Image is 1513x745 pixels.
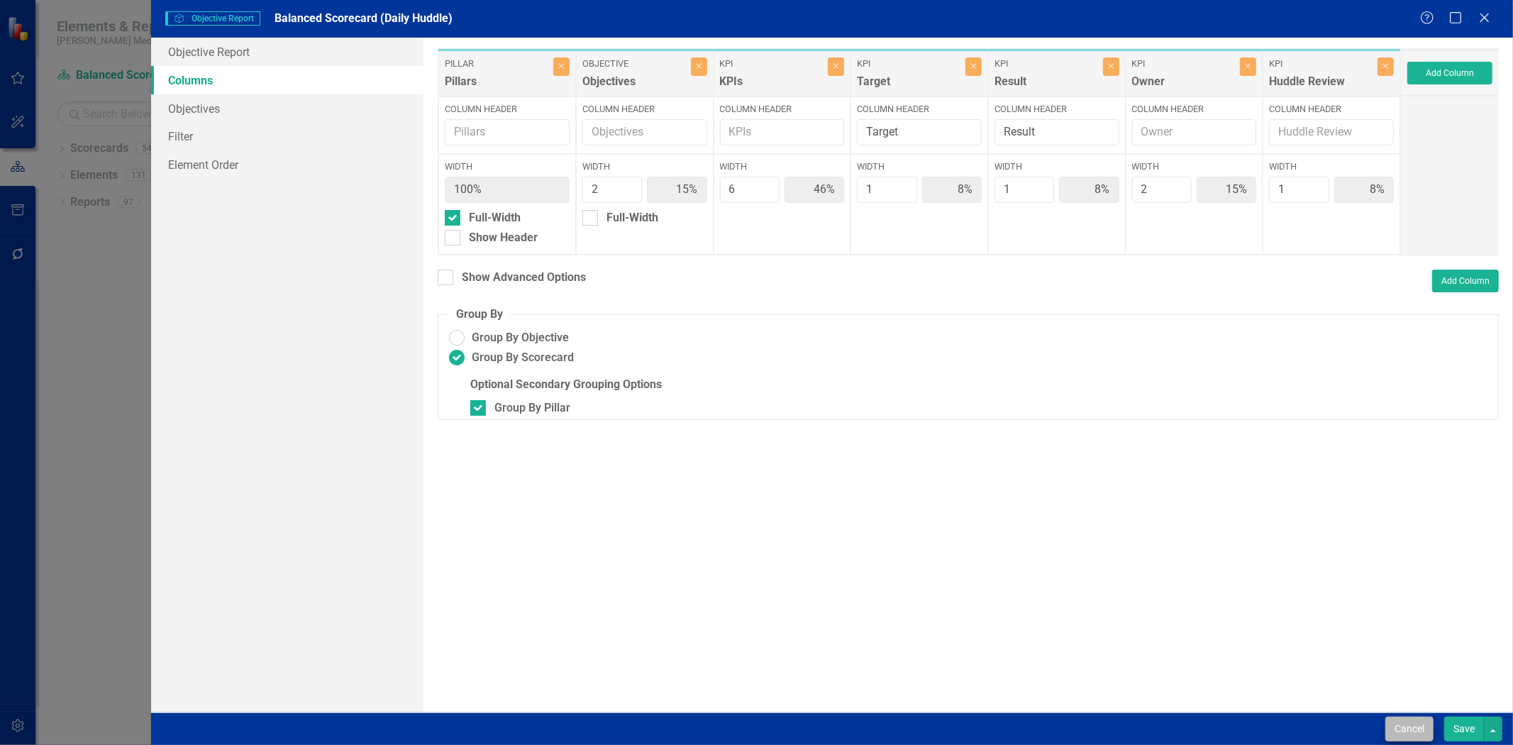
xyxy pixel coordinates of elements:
label: KPI [1132,57,1237,70]
label: Width [857,160,982,173]
div: Show Advanced Options [462,270,586,286]
button: Add Column [1407,62,1492,84]
div: Pillars [445,74,550,97]
div: Huddle Review [1269,74,1374,97]
label: Width [1132,160,1257,173]
legend: Group By [449,307,510,323]
div: Group By Pillar [494,400,570,416]
span: Group By Objective [472,330,569,346]
input: Pillars [445,119,570,145]
span: Group By Scorecard [472,350,574,366]
input: Objectives [582,119,707,145]
input: Column Width [994,177,1054,203]
label: Width [1269,160,1394,173]
div: KPIs [720,74,825,97]
button: Cancel [1385,717,1434,741]
label: Column Header [994,103,1119,116]
input: Huddle Review [1269,119,1394,145]
label: Width [582,160,707,173]
a: Element Order [151,150,423,179]
button: Save [1444,717,1484,741]
a: Filter [151,122,423,150]
div: Full-Width [469,210,521,226]
input: Owner [1132,119,1257,145]
span: Balanced Scorecard (Daily Huddle) [275,11,453,25]
label: Width [720,160,845,173]
input: Column Width [1132,177,1192,203]
div: Target [857,74,962,97]
label: Objective [582,57,687,70]
input: Column Width [582,177,642,203]
div: Owner [1132,74,1237,97]
input: Target [857,119,982,145]
input: KPIs [720,119,845,145]
div: Full-Width [606,210,658,226]
label: Column Header [720,103,845,116]
input: Result [994,119,1119,145]
a: Objective Report [151,38,423,66]
label: Column Header [857,103,982,116]
input: Column Width [720,177,780,203]
div: Show Header [469,230,538,246]
label: KPI [720,57,825,70]
label: Column Header [1269,103,1394,116]
a: Columns [151,66,423,94]
label: KPI [1269,57,1374,70]
label: Width [445,160,570,173]
label: KPI [994,57,1099,70]
button: Add Column [1432,270,1499,292]
label: Optional Secondary Grouping Options [470,377,1487,393]
label: Column Header [582,103,707,116]
label: Pillar [445,57,550,70]
label: Width [994,160,1119,173]
input: Column Width [857,177,916,203]
span: Objective Report [165,11,260,26]
label: Column Header [1132,103,1257,116]
div: Result [994,74,1099,97]
a: Objectives [151,94,423,123]
label: KPI [857,57,962,70]
div: Objectives [582,74,687,97]
label: Column Header [445,103,570,116]
input: Column Width [1269,177,1329,203]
